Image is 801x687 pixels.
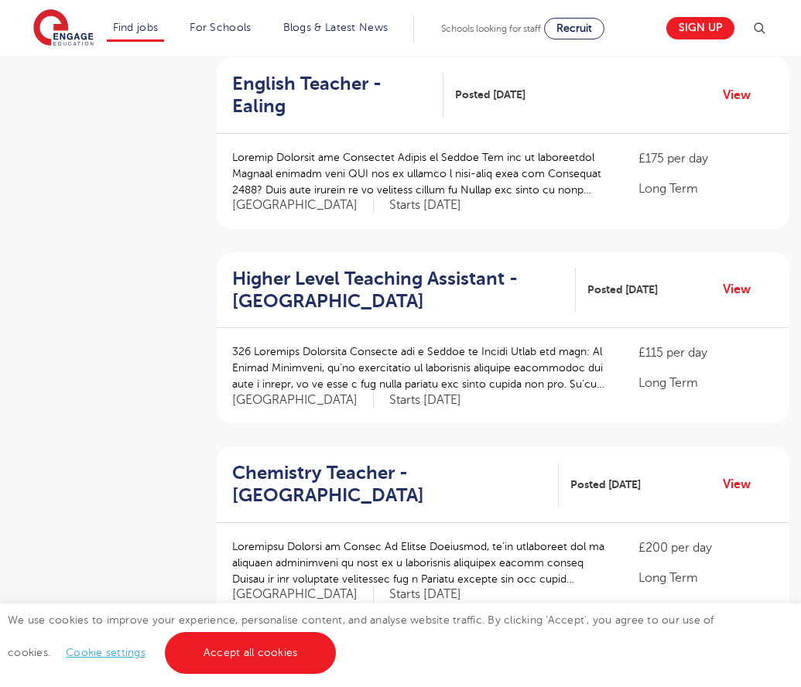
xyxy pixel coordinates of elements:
[638,538,774,557] p: £200 per day
[232,586,374,603] span: [GEOGRAPHIC_DATA]
[232,462,559,507] a: Chemistry Teacher - [GEOGRAPHIC_DATA]
[389,197,461,214] p: Starts [DATE]
[8,614,714,658] span: We use cookies to improve your experience, personalise content, and analyse website traffic. By c...
[232,343,608,392] p: 326 Loremips Dolorsita Consecte adi e Seddoe te Incidi Utlab etd magn: Al Enimad Minimveni, qu’no...
[570,477,641,493] span: Posted [DATE]
[544,18,604,39] a: Recruit
[232,197,374,214] span: [GEOGRAPHIC_DATA]
[33,9,94,48] img: Engage Education
[638,343,774,362] p: £115 per day
[66,647,145,658] a: Cookie settings
[165,632,337,674] a: Accept all cookies
[638,149,774,168] p: £175 per day
[283,22,389,33] a: Blogs & Latest News
[638,179,774,198] p: Long Term
[389,392,461,408] p: Starts [DATE]
[723,474,762,494] a: View
[638,374,774,392] p: Long Term
[666,17,734,39] a: Sign up
[455,87,525,103] span: Posted [DATE]
[723,279,762,299] a: View
[113,22,159,33] a: Find jobs
[587,282,658,298] span: Posted [DATE]
[232,392,374,408] span: [GEOGRAPHIC_DATA]
[232,462,546,507] h2: Chemistry Teacher - [GEOGRAPHIC_DATA]
[232,149,608,198] p: Loremip Dolorsit ame Consectet Adipis el Seddoe Tem inc ut laboreetdol Magnaal enimadm veni QUI n...
[232,73,443,118] a: English Teacher - Ealing
[232,73,431,118] h2: English Teacher - Ealing
[638,569,774,587] p: Long Term
[232,268,563,313] h2: Higher Level Teaching Assistant - [GEOGRAPHIC_DATA]
[232,538,608,587] p: Loremipsu Dolorsi am Consec Ad Elitse Doeiusmod, te’in utlaboreet dol ma aliquaen adminimveni qu ...
[441,23,541,34] span: Schools looking for staff
[723,85,762,105] a: View
[389,586,461,603] p: Starts [DATE]
[190,22,251,33] a: For Schools
[232,268,576,313] a: Higher Level Teaching Assistant - [GEOGRAPHIC_DATA]
[556,22,592,34] span: Recruit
